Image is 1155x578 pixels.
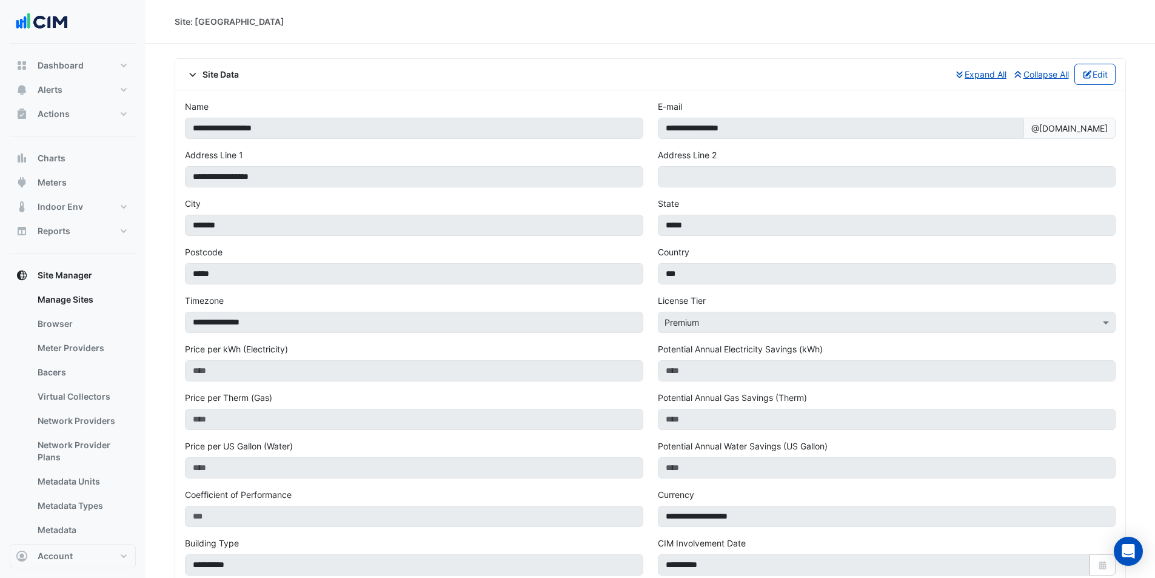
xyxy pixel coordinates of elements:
button: Site Manager [10,263,136,287]
span: Site Data [185,68,239,81]
label: Building Type [185,537,239,549]
label: Currency [658,488,694,501]
a: Metadata [28,518,136,542]
label: License Tier [658,294,706,307]
span: Actions [38,108,70,120]
app-icon: Indoor Env [16,201,28,213]
div: Site: [GEOGRAPHIC_DATA] [175,15,284,28]
button: Collapse All [1012,64,1070,85]
label: City [185,197,201,210]
span: Dashboard [38,59,84,72]
a: Browser [28,312,136,336]
label: Price per kWh (Electricity) [185,343,288,355]
img: Company Logo [15,10,69,34]
label: State [658,197,679,210]
label: Address Line 1 [185,149,243,161]
a: Virtual Collectors [28,385,136,409]
app-icon: Alerts [16,84,28,96]
label: Timezone [185,294,224,307]
app-icon: Reports [16,225,28,237]
label: Potential Annual Gas Savings (Therm) [658,391,807,404]
span: Site Manager [38,269,92,281]
button: Expand All [954,64,1008,85]
app-icon: Charts [16,152,28,164]
app-icon: Dashboard [16,59,28,72]
a: Meters [28,542,136,566]
app-icon: Meters [16,176,28,189]
label: Price per US Gallon (Water) [185,440,293,452]
a: Network Providers [28,409,136,433]
a: Network Provider Plans [28,433,136,469]
button: Actions [10,102,136,126]
label: CIM Involvement Date [658,537,746,549]
button: Indoor Env [10,195,136,219]
button: Charts [10,146,136,170]
span: Charts [38,152,65,164]
a: Manage Sites [28,287,136,312]
button: Alerts [10,78,136,102]
span: Alerts [38,84,62,96]
button: Meters [10,170,136,195]
button: Account [10,544,136,568]
a: Metadata Types [28,494,136,518]
button: Dashboard [10,53,136,78]
button: Edit [1074,64,1116,85]
span: Meters [38,176,67,189]
label: Potential Annual Water Savings (US Gallon) [658,440,828,452]
a: Meter Providers [28,336,136,360]
span: Reports [38,225,70,237]
label: Postcode [185,246,223,258]
div: Open Intercom Messenger [1114,537,1143,566]
label: Name [185,100,209,113]
label: E-mail [658,100,682,113]
span: Indoor Env [38,201,83,213]
label: Price per Therm (Gas) [185,391,272,404]
label: Coefficient of Performance [185,488,292,501]
label: Address Line 2 [658,149,717,161]
a: Metadata Units [28,469,136,494]
app-icon: Actions [16,108,28,120]
span: @[DOMAIN_NAME] [1023,118,1116,139]
button: Reports [10,219,136,243]
a: Bacers [28,360,136,385]
span: Account [38,550,73,562]
label: Potential Annual Electricity Savings (kWh) [658,343,823,355]
label: Country [658,246,689,258]
app-icon: Site Manager [16,269,28,281]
